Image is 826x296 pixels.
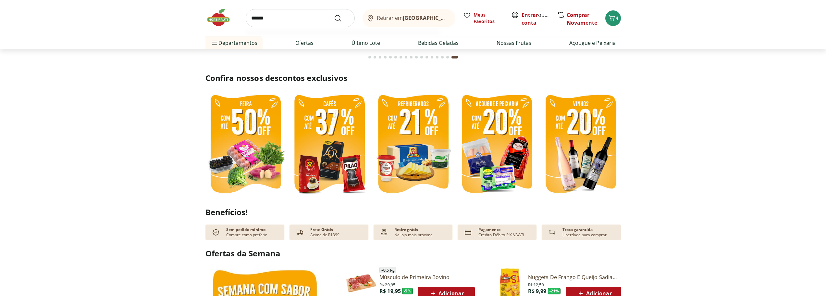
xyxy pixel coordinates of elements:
[418,39,459,47] a: Bebidas Geladas
[388,49,393,65] button: Go to page 5 from fs-carousel
[402,288,413,294] span: - 5 %
[409,49,414,65] button: Go to page 9 from fs-carousel
[435,49,440,65] button: Go to page 14 from fs-carousel
[457,91,537,199] img: resfriados
[310,232,339,238] p: Acima de R$399
[310,227,333,232] p: Frete Grátis
[562,227,593,232] p: Troca garantida
[605,10,621,26] button: Carrinho
[351,39,380,47] a: Último Lote
[226,232,267,238] p: Compre como preferir
[205,73,621,83] h2: Confira nossos descontos exclusivos
[429,49,435,65] button: Go to page 13 from fs-carousel
[419,49,424,65] button: Go to page 11 from fs-carousel
[295,227,305,238] img: truck
[450,49,459,65] button: Current page from fs-carousel
[403,14,512,21] b: [GEOGRAPHIC_DATA]/[GEOGRAPHIC_DATA]
[377,15,449,21] span: Retirar em
[377,49,383,65] button: Go to page 3 from fs-carousel
[289,91,370,199] img: café
[478,232,524,238] p: Crédito-Débito-PIX-VA/VR
[205,208,621,217] h2: Benefícios!
[367,49,372,65] button: Go to page 1 from fs-carousel
[424,49,429,65] button: Go to page 12 from fs-carousel
[379,288,401,295] span: R$ 19,95
[528,288,547,295] span: R$ 9,99
[379,281,395,288] span: R$ 20,95
[246,9,355,27] input: search
[383,49,388,65] button: Go to page 4 from fs-carousel
[373,91,453,199] img: refrigerados
[398,49,403,65] button: Go to page 7 from fs-carousel
[403,49,409,65] button: Go to page 8 from fs-carousel
[394,232,433,238] p: Na loja mais próxima
[334,14,350,22] button: Submit Search
[463,12,503,25] a: Meus Favoritos
[414,49,419,65] button: Go to page 10 from fs-carousel
[445,49,450,65] button: Go to page 16 from fs-carousel
[393,49,398,65] button: Go to page 6 from fs-carousel
[547,227,557,238] img: Devolução
[540,91,621,199] img: vinhos
[394,227,418,232] p: Retire grátis
[522,11,557,26] a: Criar conta
[440,49,445,65] button: Go to page 15 from fs-carousel
[205,248,621,259] h2: Ofertas da Semana
[478,227,500,232] p: Pagamento
[211,35,257,51] span: Departamentos
[379,267,396,273] span: ~ 0,5 kg
[562,232,607,238] p: Liberdade para comprar
[522,11,550,27] span: ou
[497,39,531,47] a: Nossas Frutas
[522,11,538,19] a: Entrar
[363,9,455,27] button: Retirar em[GEOGRAPHIC_DATA]/[GEOGRAPHIC_DATA]
[616,15,618,21] span: 4
[295,39,314,47] a: Ofertas
[211,35,218,51] button: Menu
[379,274,475,281] a: Músculo de Primeira Bovino
[205,8,238,27] img: Hortifruti
[463,227,473,238] img: card
[567,11,597,26] a: Comprar Novamente
[528,281,544,288] span: R$ 12,59
[205,91,286,199] img: feira
[226,227,265,232] p: Sem pedido mínimo
[372,49,377,65] button: Go to page 2 from fs-carousel
[474,12,503,25] span: Meus Favoritos
[211,227,221,238] img: check
[548,288,561,294] span: - 21 %
[379,227,389,238] img: payment
[569,39,616,47] a: Açougue e Peixaria
[528,274,623,281] a: Nuggets De Frango E Queijo Sadia 300G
